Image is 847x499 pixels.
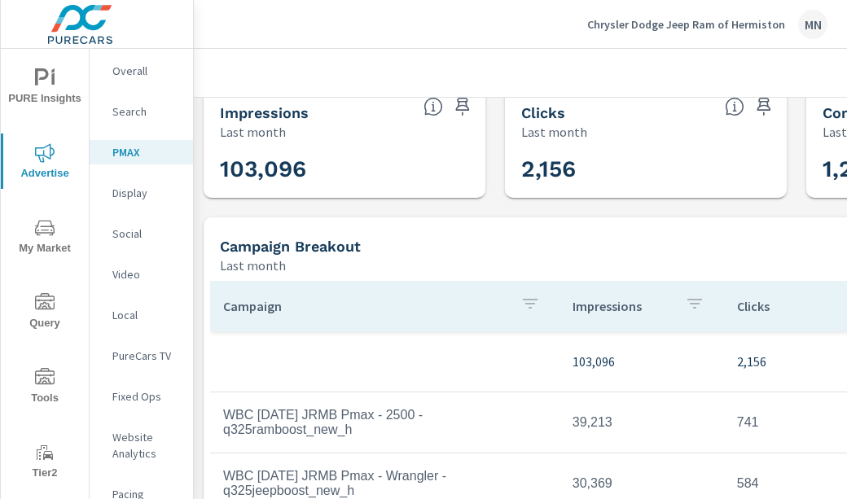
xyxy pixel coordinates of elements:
div: Fixed Ops [90,384,193,409]
p: Impressions [573,298,672,314]
div: PureCars TV [90,344,193,368]
p: Display [112,185,180,201]
div: Local [90,303,193,327]
div: Overall [90,59,193,83]
p: Local [112,307,180,323]
h3: 103,096 [220,155,469,183]
p: PMAX [112,144,180,160]
td: 39,213 [560,402,724,443]
p: Last month [220,256,286,275]
span: Query [6,293,84,333]
div: Display [90,181,193,205]
div: Search [90,99,193,124]
h5: Clicks [521,104,565,121]
span: Tools [6,368,84,408]
span: PURE Insights [6,68,84,108]
span: Save this to your personalized report [450,94,476,120]
span: Save this to your personalized report [751,94,777,120]
p: Social [112,225,180,242]
td: WBC [DATE] JRMB Pmax - 2500 - q325ramboost_new_h [210,395,560,450]
div: Website Analytics [90,425,193,466]
p: 103,096 [573,352,711,371]
p: Clicks [737,298,836,314]
p: Fixed Ops [112,388,180,405]
p: Overall [112,63,180,79]
div: Social [90,221,193,246]
p: Website Analytics [112,429,180,462]
div: PMAX [90,140,193,164]
span: The number of times an ad was shown on your behalf. [423,97,443,116]
div: Video [90,262,193,287]
p: PureCars TV [112,348,180,364]
span: Advertise [6,143,84,183]
h5: Impressions [220,104,309,121]
p: Video [112,266,180,282]
p: Chrysler Dodge Jeep Ram of Hermiston [587,17,785,32]
p: Last month [220,122,286,142]
span: Tier2 [6,443,84,483]
p: Search [112,103,180,120]
span: My Market [6,218,84,258]
div: MN [798,10,827,39]
h5: Campaign Breakout [220,238,361,255]
h3: 2,156 [521,155,770,183]
p: Campaign [223,298,507,314]
p: Last month [521,122,587,142]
